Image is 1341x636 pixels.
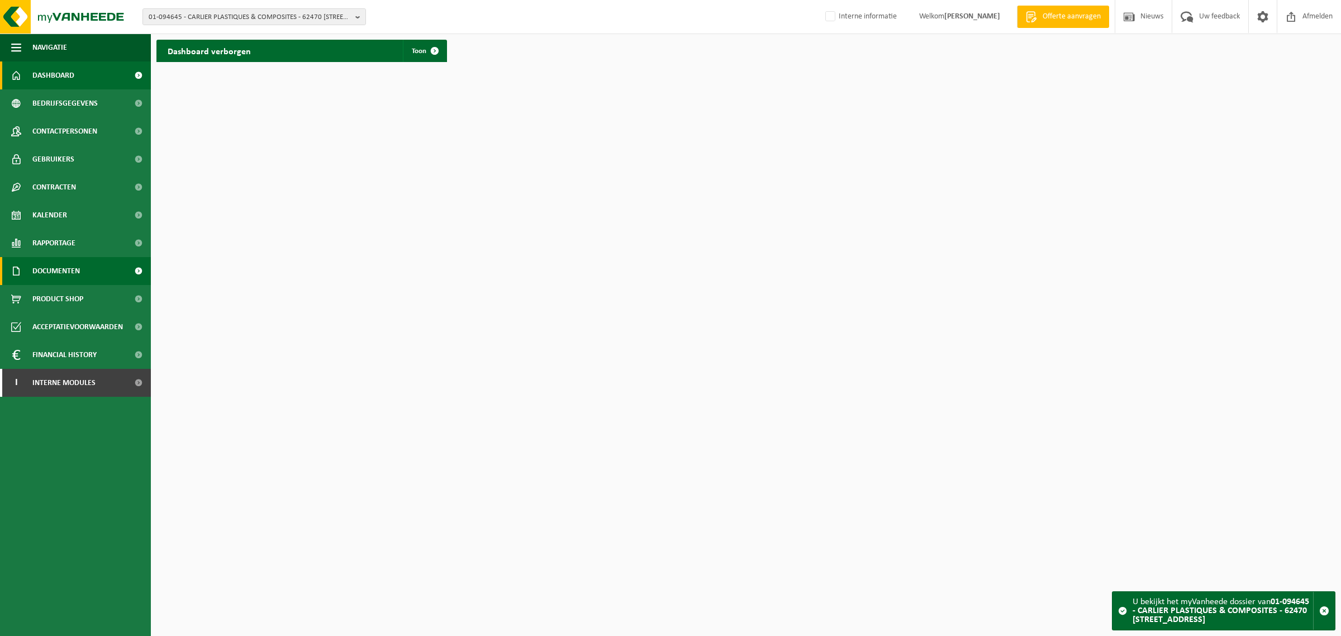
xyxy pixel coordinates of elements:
[944,12,1000,21] strong: [PERSON_NAME]
[1017,6,1109,28] a: Offerte aanvragen
[412,48,426,55] span: Toon
[32,341,97,369] span: Financial History
[11,369,21,397] span: I
[32,89,98,117] span: Bedrijfsgegevens
[32,145,74,173] span: Gebruikers
[32,285,83,313] span: Product Shop
[32,257,80,285] span: Documenten
[32,117,97,145] span: Contactpersonen
[823,8,897,25] label: Interne informatie
[403,40,446,62] a: Toon
[32,369,96,397] span: Interne modules
[142,8,366,25] button: 01-094645 - CARLIER PLASTIQUES & COMPOSITES - 62470 [STREET_ADDRESS]
[32,313,123,341] span: Acceptatievoorwaarden
[149,9,351,26] span: 01-094645 - CARLIER PLASTIQUES & COMPOSITES - 62470 [STREET_ADDRESS]
[32,229,75,257] span: Rapportage
[156,40,262,61] h2: Dashboard verborgen
[1040,11,1104,22] span: Offerte aanvragen
[32,201,67,229] span: Kalender
[1133,597,1309,624] strong: 01-094645 - CARLIER PLASTIQUES & COMPOSITES - 62470 [STREET_ADDRESS]
[1133,592,1313,630] div: U bekijkt het myVanheede dossier van
[32,61,74,89] span: Dashboard
[32,173,76,201] span: Contracten
[32,34,67,61] span: Navigatie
